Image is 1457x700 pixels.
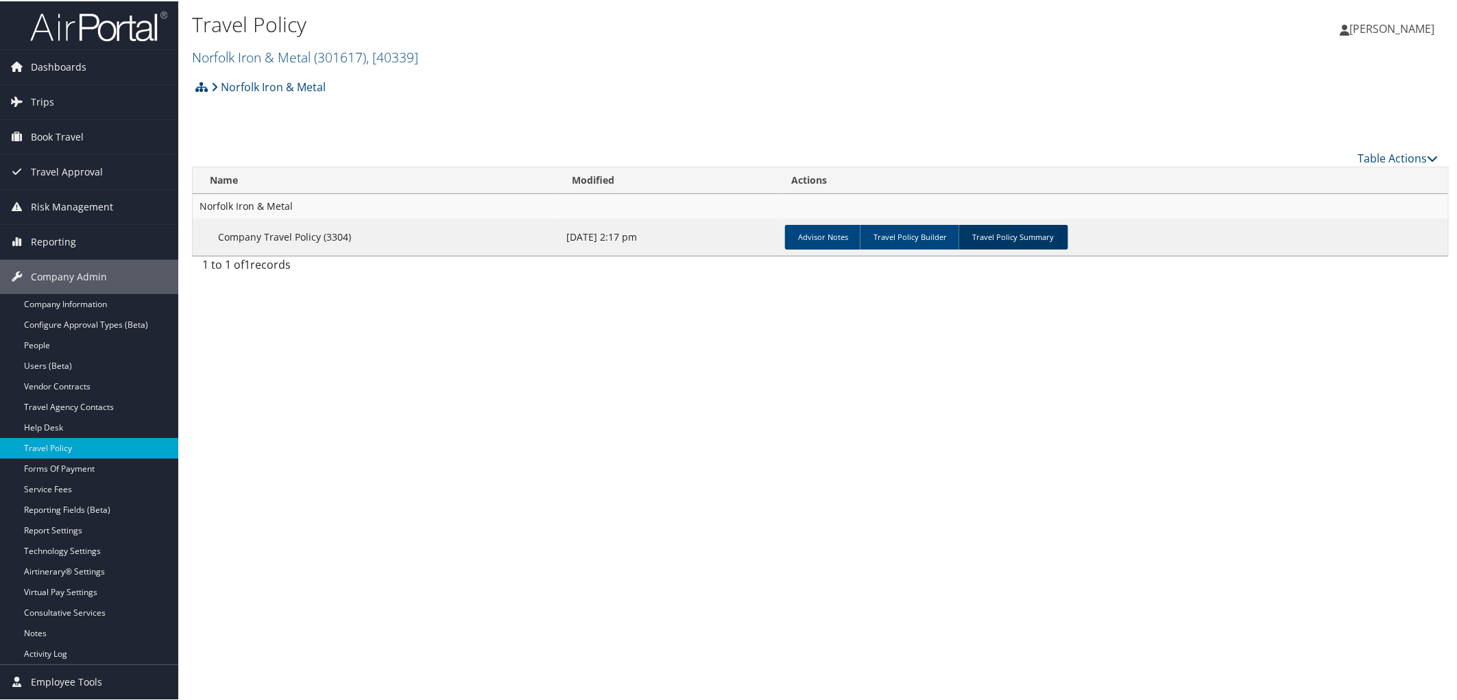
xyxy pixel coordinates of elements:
a: Travel Policy Summary [959,224,1068,248]
span: ( 301617 ) [314,47,366,65]
span: Travel Approval [31,154,103,188]
span: Employee Tools [31,664,102,698]
span: , [ 40339 ] [366,47,418,65]
th: Name: activate to sort column ascending [193,166,559,193]
th: Actions [780,166,1448,193]
span: Book Travel [31,119,84,153]
img: airportal-logo.png [30,9,167,41]
a: Norfolk Iron & Metal [192,47,418,65]
span: Reporting [31,224,76,258]
span: Risk Management [31,189,113,223]
div: 1 to 1 of records [202,255,496,278]
span: Trips [31,84,54,118]
td: Company Travel Policy (3304) [193,217,559,254]
td: [DATE] 2:17 pm [559,217,779,254]
span: Dashboards [31,49,86,83]
span: [PERSON_NAME] [1350,20,1435,35]
a: Advisor Notes [785,224,863,248]
span: 1 [244,256,250,271]
th: Modified: activate to sort column ascending [559,166,779,193]
a: Norfolk Iron & Metal [211,72,326,99]
a: [PERSON_NAME] [1340,7,1449,48]
a: Travel Policy Builder [860,224,961,248]
td: Norfolk Iron & Metal [193,193,1448,217]
h1: Travel Policy [192,9,1030,38]
span: Company Admin [31,258,107,293]
a: Table Actions [1358,149,1438,165]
